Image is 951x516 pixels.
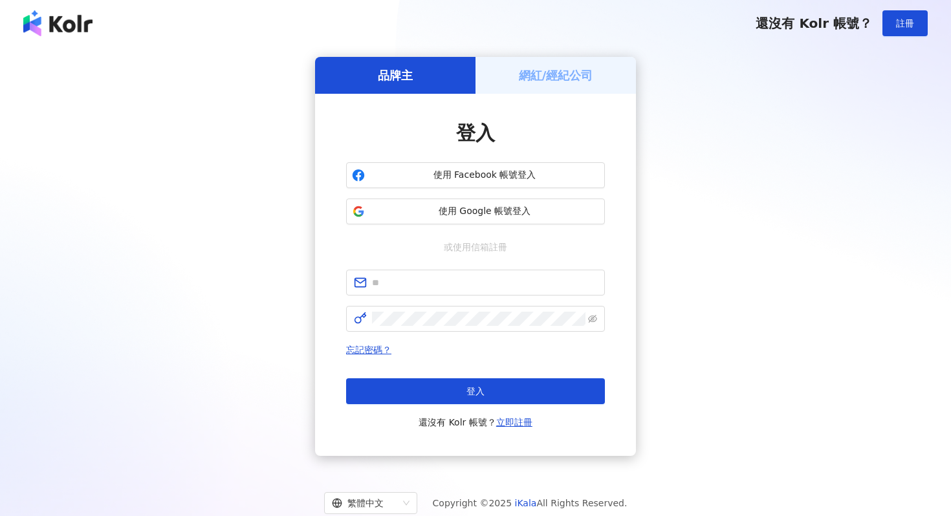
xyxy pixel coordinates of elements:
[496,417,532,427] a: 立即註冊
[515,498,537,508] a: iKala
[433,495,628,511] span: Copyright © 2025 All Rights Reserved.
[370,169,599,182] span: 使用 Facebook 帳號登入
[756,16,872,31] span: 還沒有 Kolr 帳號？
[346,345,391,355] a: 忘記密碼？
[346,162,605,188] button: 使用 Facebook 帳號登入
[378,67,413,83] h5: 品牌主
[419,414,532,430] span: 還沒有 Kolr 帳號？
[23,10,93,36] img: logo
[882,10,928,36] button: 註冊
[519,67,593,83] h5: 網紅/經紀公司
[435,240,516,254] span: 或使用信箱註冊
[346,199,605,224] button: 使用 Google 帳號登入
[896,18,914,28] span: 註冊
[456,122,495,144] span: 登入
[588,314,597,323] span: eye-invisible
[332,493,398,513] div: 繁體中文
[370,205,599,218] span: 使用 Google 帳號登入
[466,386,485,396] span: 登入
[346,378,605,404] button: 登入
